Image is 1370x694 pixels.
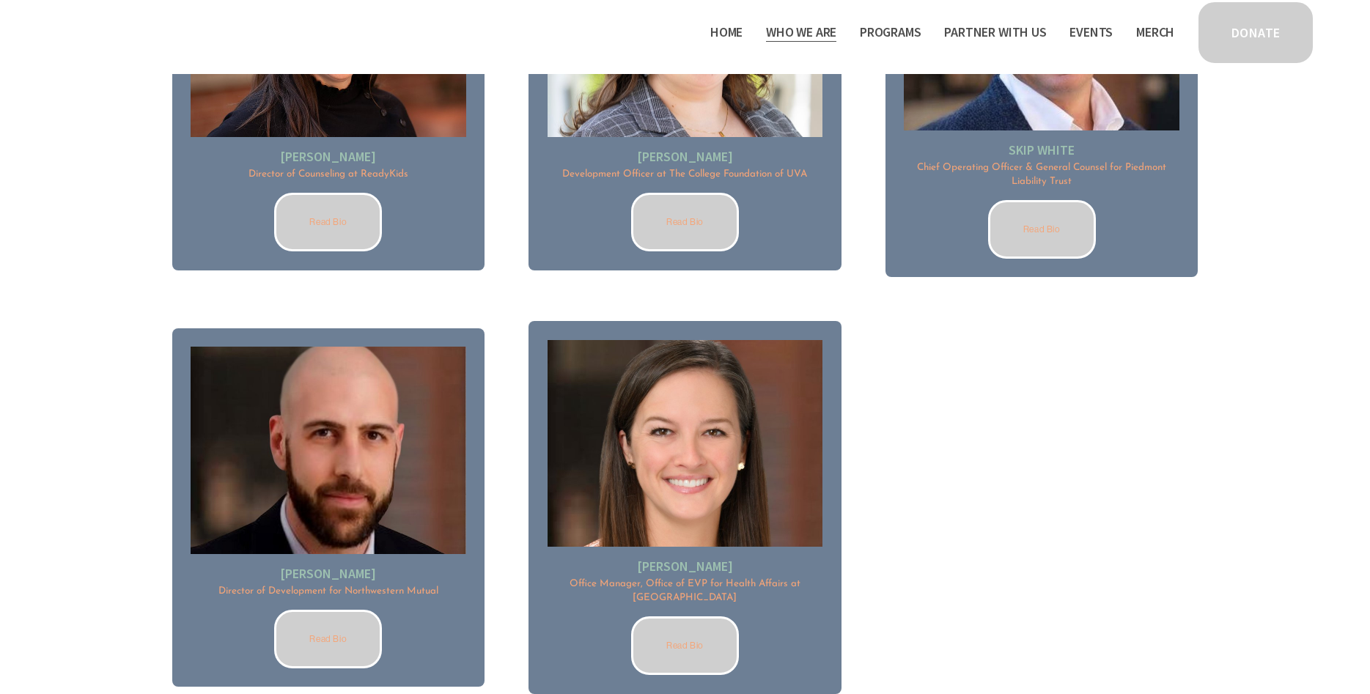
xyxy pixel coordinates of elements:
[860,22,921,43] span: Programs
[631,616,739,675] a: Read Bio
[944,22,1046,43] span: Partner With Us
[631,193,739,251] a: Read Bio
[548,148,822,165] h2: [PERSON_NAME]
[274,193,382,251] a: Read Bio
[1069,21,1113,44] a: Events
[548,168,822,182] p: Development Officer at The College Foundation of UVA
[274,610,382,668] a: Read Bio
[860,21,921,44] a: folder dropdown
[710,21,743,44] a: Home
[548,577,822,605] p: Office Manager, Office of EVP for Health Affairs at [GEOGRAPHIC_DATA]
[988,200,1096,259] a: Read Bio
[944,21,1046,44] a: folder dropdown
[904,161,1179,189] p: Chief Operating Officer & General Counsel for Piedmont Liability Trust
[548,558,822,575] h2: [PERSON_NAME]
[904,141,1179,158] h2: Skip white
[191,585,465,599] p: Director of Development for Northwestern Mutual
[191,148,465,165] h2: [PERSON_NAME]
[766,21,836,44] a: folder dropdown
[191,168,465,182] p: Director of Counseling at ReadyKids
[766,22,836,43] span: Who We Are
[1136,21,1174,44] a: Merch
[191,565,465,582] h2: [PERSON_NAME]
